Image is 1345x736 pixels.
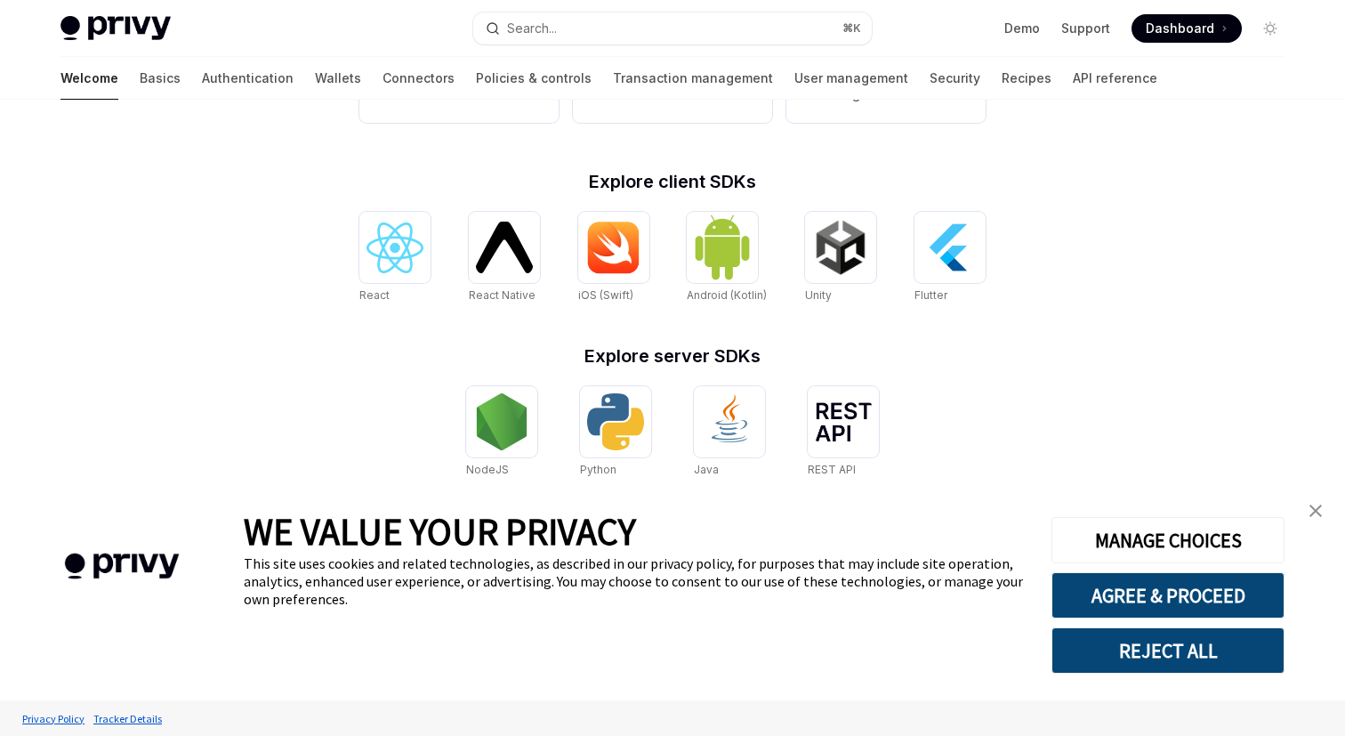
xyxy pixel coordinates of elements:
[1073,57,1157,100] a: API reference
[89,703,166,734] a: Tracker Details
[469,212,540,304] a: React NativeReact Native
[244,554,1025,608] div: This site uses cookies and related technologies, as described in our privacy policy, for purposes...
[694,463,719,476] span: Java
[359,212,431,304] a: ReactReact
[701,393,758,450] img: Java
[1061,20,1110,37] a: Support
[1051,572,1285,619] button: AGREE & PROCEED
[476,222,533,272] img: React Native
[585,221,642,274] img: iOS (Swift)
[1146,20,1214,37] span: Dashboard
[60,16,171,41] img: light logo
[694,214,751,280] img: Android (Kotlin)
[613,57,773,100] a: Transaction management
[1256,14,1285,43] button: Toggle dark mode
[383,57,455,100] a: Connectors
[805,212,876,304] a: UnityUnity
[315,57,361,100] a: Wallets
[930,57,980,100] a: Security
[805,288,832,302] span: Unity
[808,386,879,479] a: REST APIREST API
[580,386,651,479] a: PythonPython
[469,288,536,302] span: React Native
[1298,493,1333,529] a: close banner
[587,393,644,450] img: Python
[812,219,869,276] img: Unity
[473,393,530,450] img: NodeJS
[27,528,217,605] img: company logo
[914,288,947,302] span: Flutter
[687,288,767,302] span: Android (Kotlin)
[18,703,89,734] a: Privacy Policy
[359,173,986,190] h2: Explore client SDKs
[694,386,765,479] a: JavaJava
[507,18,557,39] div: Search...
[202,57,294,100] a: Authentication
[842,21,861,36] span: ⌘ K
[140,57,181,100] a: Basics
[359,288,390,302] span: React
[1051,627,1285,674] button: REJECT ALL
[914,212,986,304] a: FlutterFlutter
[580,463,616,476] span: Python
[922,219,979,276] img: Flutter
[815,402,872,441] img: REST API
[466,463,509,476] span: NodeJS
[1309,505,1322,517] img: close banner
[578,288,633,302] span: iOS (Swift)
[1002,57,1051,100] a: Recipes
[1004,20,1040,37] a: Demo
[476,57,592,100] a: Policies & controls
[359,347,986,365] h2: Explore server SDKs
[473,12,872,44] button: Open search
[244,508,636,554] span: WE VALUE YOUR PRIVACY
[687,212,767,304] a: Android (Kotlin)Android (Kotlin)
[366,222,423,273] img: React
[1132,14,1242,43] a: Dashboard
[808,463,856,476] span: REST API
[1051,517,1285,563] button: MANAGE CHOICES
[466,386,537,479] a: NodeJSNodeJS
[578,212,649,304] a: iOS (Swift)iOS (Swift)
[794,57,908,100] a: User management
[60,57,118,100] a: Welcome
